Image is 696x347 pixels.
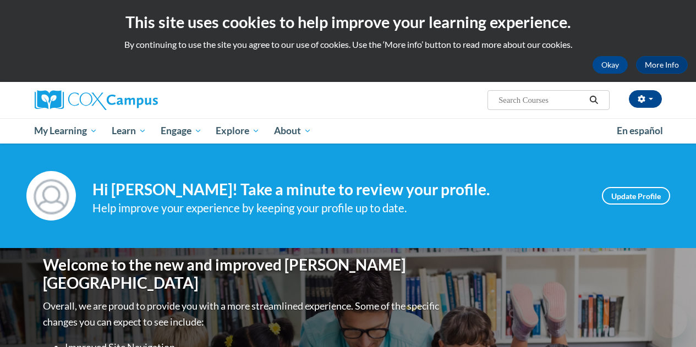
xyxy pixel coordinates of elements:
[617,125,663,136] span: En español
[610,119,670,142] a: En español
[629,90,662,108] button: Account Settings
[274,124,311,137] span: About
[209,118,267,144] a: Explore
[35,90,158,110] img: Cox Campus
[585,93,602,107] button: Search
[161,124,202,137] span: Engage
[154,118,209,144] a: Engage
[92,180,585,199] h4: Hi [PERSON_NAME]! Take a minute to review your profile.
[652,303,687,338] iframe: Button to launch messaging window
[497,93,585,107] input: Search Courses
[26,171,76,221] img: Profile Image
[8,11,688,33] h2: This site uses cookies to help improve your learning experience.
[216,124,260,137] span: Explore
[43,298,442,330] p: Overall, we are proud to provide you with a more streamlined experience. Some of the specific cha...
[8,38,688,51] p: By continuing to use the site you agree to our use of cookies. Use the ‘More info’ button to read...
[34,124,97,137] span: My Learning
[35,90,233,110] a: Cox Campus
[593,56,628,74] button: Okay
[28,118,105,144] a: My Learning
[43,256,442,293] h1: Welcome to the new and improved [PERSON_NAME][GEOGRAPHIC_DATA]
[92,199,585,217] div: Help improve your experience by keeping your profile up to date.
[636,56,688,74] a: More Info
[602,187,670,205] a: Update Profile
[26,118,670,144] div: Main menu
[105,118,154,144] a: Learn
[267,118,319,144] a: About
[112,124,146,137] span: Learn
